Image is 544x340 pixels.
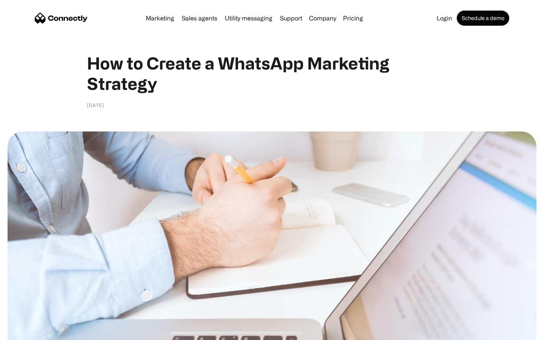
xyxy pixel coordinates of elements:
a: Support [277,15,305,21]
a: Sales agents [179,15,220,21]
h1: How to Create a WhatsApp Marketing Strategy [87,53,457,94]
a: Utility messaging [222,15,275,21]
div: Company [309,13,336,23]
a: Pricing [340,15,366,21]
a: Login [434,15,455,21]
aside: Language selected: English [8,327,45,337]
ul: Language list [15,327,45,337]
a: Marketing [143,15,177,21]
a: Schedule a demo [457,11,509,26]
div: [DATE] [87,101,104,109]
